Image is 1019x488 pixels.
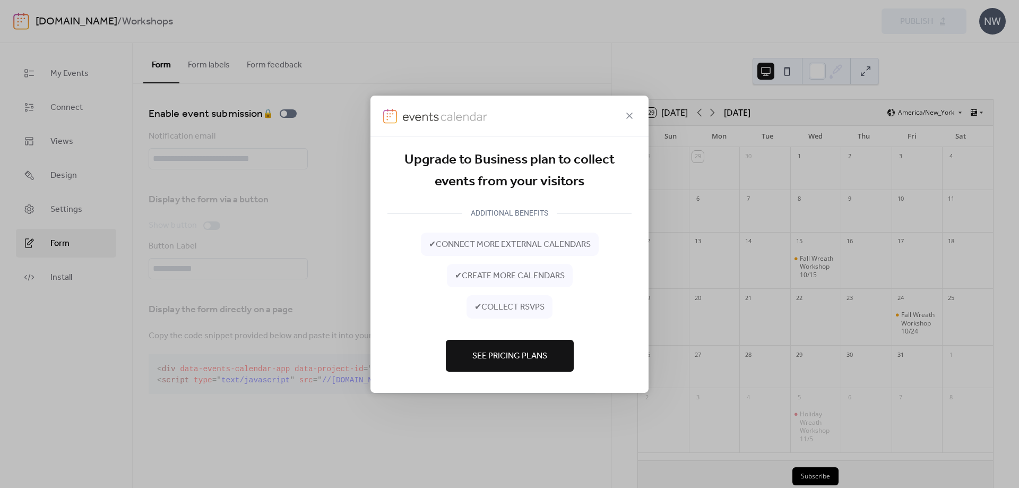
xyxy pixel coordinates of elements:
[387,149,632,193] div: Upgrade to Business plan to collect events from your visitors
[402,108,488,123] img: logo-type
[472,350,547,363] span: See Pricing Plans
[383,108,397,123] img: logo-icon
[429,238,591,251] span: ✔ connect more external calendars
[462,207,557,219] div: ADDITIONAL BENEFITS
[455,270,565,282] span: ✔ create more calendars
[446,340,574,372] button: See Pricing Plans
[474,301,545,314] span: ✔ collect RSVPs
